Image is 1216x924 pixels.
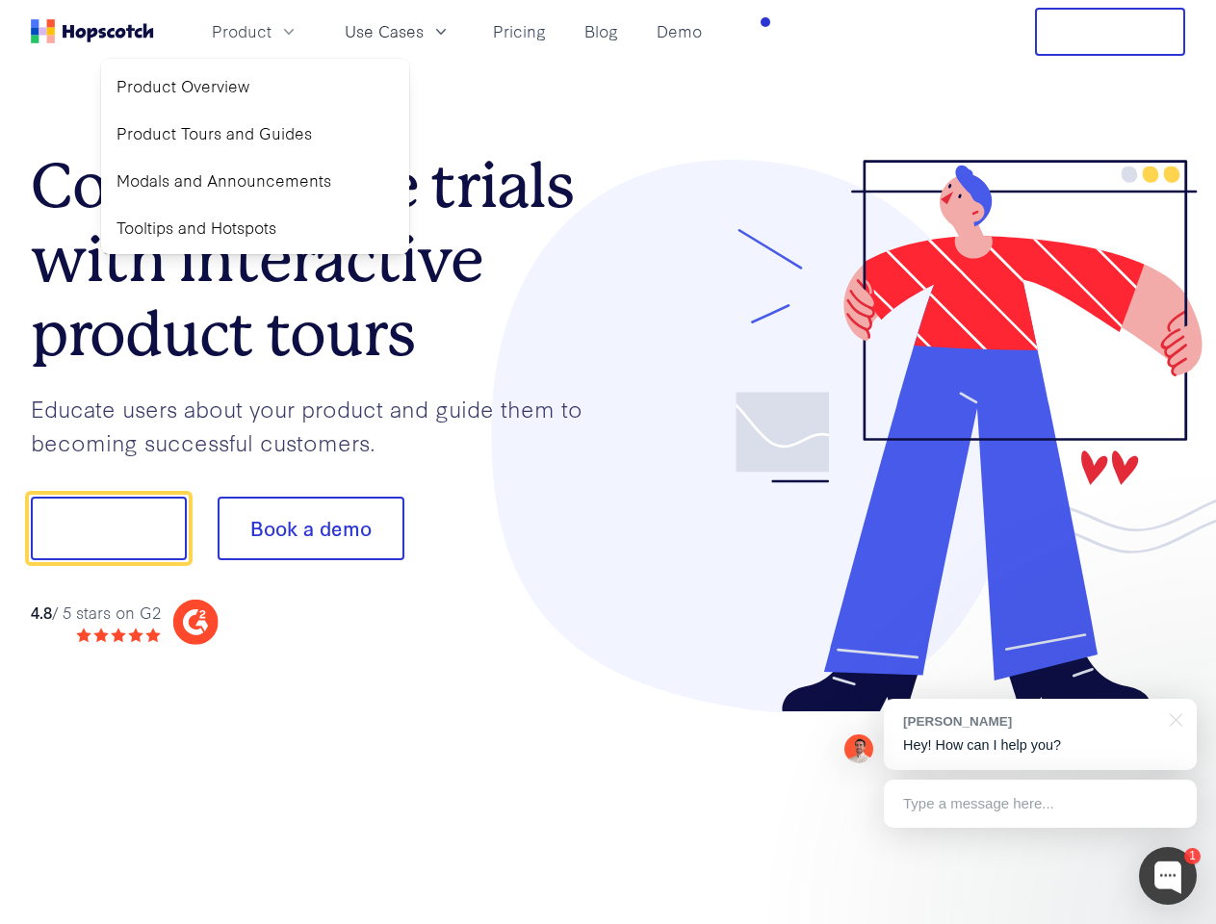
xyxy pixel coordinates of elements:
h1: Convert more trials with interactive product tours [31,149,608,371]
span: Use Cases [345,19,424,43]
img: Mark Spera [844,734,873,763]
button: Product [200,15,310,47]
a: Demo [649,15,710,47]
span: Product [212,19,272,43]
button: Book a demo [218,497,404,560]
button: Free Trial [1035,8,1185,56]
p: Hey! How can I help you? [903,735,1177,756]
strong: 4.8 [31,601,52,623]
button: Use Cases [333,15,462,47]
p: Educate users about your product and guide them to becoming successful customers. [31,392,608,458]
div: [PERSON_NAME] [903,712,1158,731]
a: Product Tours and Guides [109,114,401,153]
div: 1 [1184,848,1201,864]
a: Modals and Announcements [109,161,401,200]
button: Show me! [31,497,187,560]
a: Blog [577,15,626,47]
a: Tooltips and Hotspots [109,208,401,247]
a: Product Overview [109,66,401,106]
a: Home [31,19,154,43]
div: / 5 stars on G2 [31,601,161,625]
a: Pricing [485,15,554,47]
div: Type a message here... [884,780,1197,828]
